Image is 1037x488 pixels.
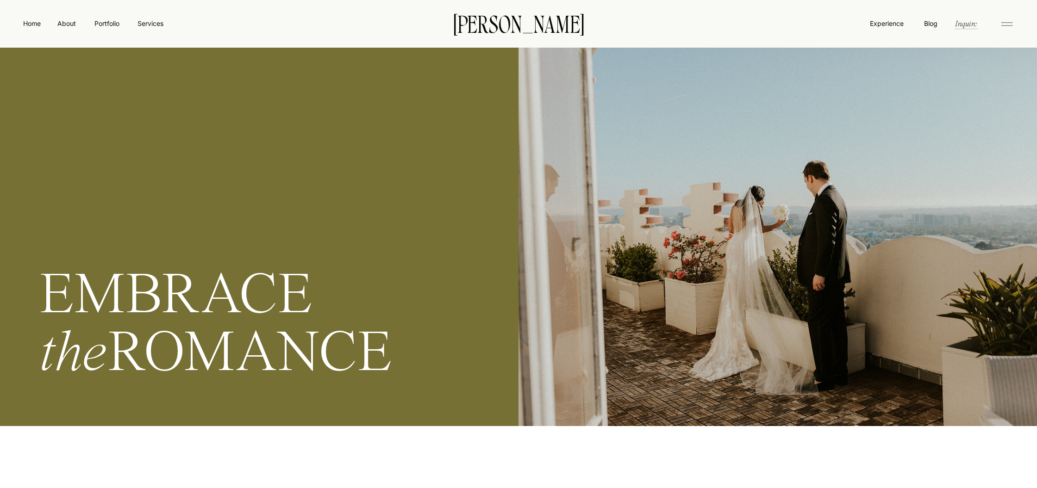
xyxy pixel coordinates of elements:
a: Services [137,19,164,28]
p: and ENJOY THE PROCESS [46,466,196,476]
a: About [56,19,77,28]
a: [PERSON_NAME] [439,13,598,33]
i: the [39,326,107,384]
h1: EMBRACE ROMANCE [39,268,598,400]
a: Inquire [954,18,978,29]
a: Experience [869,19,905,28]
a: Portfolio [90,19,123,28]
a: Blog [922,19,939,28]
a: Home [21,19,43,28]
